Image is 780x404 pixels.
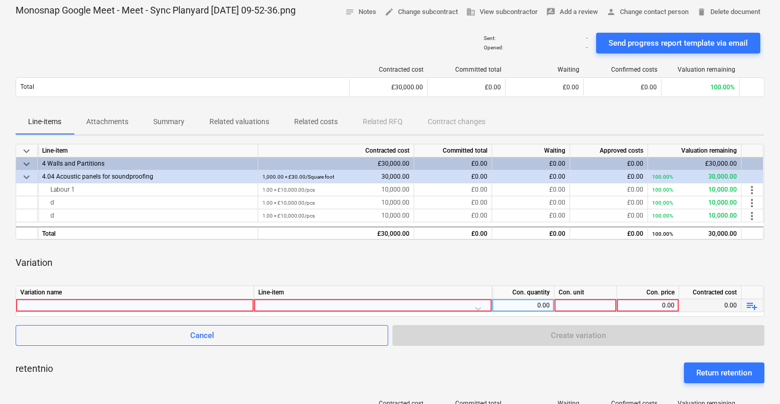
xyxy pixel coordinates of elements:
[258,144,414,157] div: Contracted cost
[746,210,758,222] span: more_vert
[28,116,61,127] p: Line-items
[666,66,735,73] div: Valuation remaining
[728,354,780,404] iframe: Chat Widget
[609,36,748,50] div: Send progress report template via email
[414,144,492,157] div: Committed total
[606,6,689,18] span: Change contact person
[258,226,414,239] div: £30,000.00
[492,226,570,239] div: £0.00
[546,7,556,17] span: rate_review
[262,183,409,196] div: 10,000.00
[679,299,742,312] div: 0.00
[466,6,538,18] span: View subcontractor
[746,197,758,209] span: more_vert
[349,79,427,96] div: £30,000.00
[496,299,550,312] div: 0.00
[484,44,503,51] p: Opened :
[746,300,758,312] span: playlist_add
[617,286,679,299] div: Con. price
[462,4,542,20] button: View subcontractor
[652,174,673,180] small: 100.00%
[652,213,673,219] small: 100.00%
[588,66,657,73] div: Confirmed costs
[190,329,214,342] div: Cancel
[627,212,643,219] span: £0.00
[258,157,414,170] div: £30,000.00
[345,6,376,18] span: Notes
[471,199,487,206] span: £0.00
[596,33,760,53] button: Send progress report template via email
[471,212,487,219] span: £0.00
[380,4,462,20] button: Change subcontract
[710,84,735,91] span: 100.00%
[652,196,737,209] div: 10,000.00
[554,286,617,299] div: Con. unit
[549,173,565,180] span: £0.00
[42,183,254,196] div: Labour 1
[20,83,34,91] p: Total
[641,84,657,91] span: £0.00
[485,84,501,91] span: £0.00
[621,299,675,312] div: 0.00
[262,170,409,183] div: 30,000.00
[492,144,570,157] div: Waiting
[42,209,254,222] div: d
[385,7,394,17] span: edit
[652,231,673,237] small: 100.00%
[16,4,296,17] p: Monosnap Google Meet - Meet - Sync Planyard [DATE] 09-52-36.png
[38,226,258,239] div: Total
[549,186,565,193] span: £0.00
[86,116,128,127] p: Attachments
[153,116,184,127] p: Summary
[414,157,492,170] div: £0.00
[546,6,598,18] span: Add a review
[570,144,648,157] div: Approved costs
[697,6,760,18] span: Delete document
[471,186,487,193] span: £0.00
[652,200,673,206] small: 100.00%
[16,362,53,383] p: retentnio
[648,157,742,170] div: £30,000.00
[20,145,33,157] span: keyboard_arrow_down
[696,366,752,380] div: Return retention
[684,362,764,383] button: Return retention
[414,226,492,239] div: £0.00
[16,286,254,299] div: Variation name
[16,325,388,346] button: Cancel
[627,186,643,193] span: £0.00
[652,209,737,222] div: 10,000.00
[262,213,315,219] small: 1.00 × £10,000.00 / pcs
[254,286,492,299] div: Line-item
[262,187,315,193] small: 1.00 × £10,000.00 / pcs
[652,227,737,240] div: 30,000.00
[563,84,579,91] span: £0.00
[345,7,354,17] span: notes
[16,257,52,269] p: Variation
[471,173,487,180] span: £0.00
[42,196,254,209] div: d
[38,144,258,157] div: Line-item
[606,7,616,17] span: person
[652,187,673,193] small: 100.00%
[385,6,458,18] span: Change subcontract
[570,157,648,170] div: £0.00
[492,157,570,170] div: £0.00
[652,170,737,183] div: 30,000.00
[262,209,409,222] div: 10,000.00
[510,66,579,73] div: Waiting
[586,44,588,51] p: -
[679,286,742,299] div: Contracted cost
[746,184,758,196] span: more_vert
[648,144,742,157] div: Valuation remaining
[586,35,588,42] p: -
[209,116,269,127] p: Related valuations
[341,4,380,20] button: Notes
[627,173,643,180] span: £0.00
[484,35,495,42] p: Sent :
[20,171,33,183] span: keyboard_arrow_down
[549,212,565,219] span: £0.00
[542,4,602,20] button: Add a review
[602,4,693,20] button: Change contact person
[697,7,706,17] span: delete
